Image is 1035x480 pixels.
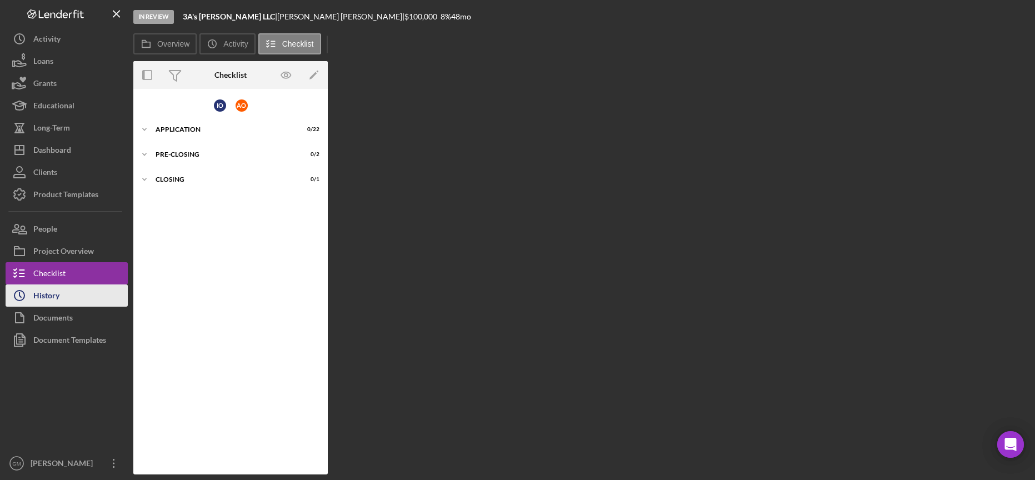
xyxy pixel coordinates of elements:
button: Educational [6,94,128,117]
div: Checklist [33,262,66,287]
div: Pre-Closing [156,151,292,158]
div: [PERSON_NAME] [28,452,100,477]
div: Open Intercom Messenger [997,431,1024,458]
div: In Review [133,10,174,24]
div: Grants [33,72,57,97]
div: Educational [33,94,74,119]
button: Checklist [258,33,321,54]
button: Checklist [6,262,128,284]
div: Project Overview [33,240,94,265]
div: 0 / 2 [299,151,319,158]
label: Activity [223,39,248,48]
div: Closing [156,176,292,183]
div: 48 mo [451,12,471,21]
button: Loans [6,50,128,72]
div: Document Templates [33,329,106,354]
button: Grants [6,72,128,94]
div: Long-Term [33,117,70,142]
div: Checklist [214,71,247,79]
button: Documents [6,307,128,329]
div: [PERSON_NAME] [PERSON_NAME] | [277,12,404,21]
button: Product Templates [6,183,128,206]
label: Checklist [282,39,314,48]
div: I O [214,99,226,112]
button: Overview [133,33,197,54]
div: Documents [33,307,73,332]
button: GM[PERSON_NAME] [6,452,128,474]
div: A O [236,99,248,112]
button: Long-Term [6,117,128,139]
text: GM [12,461,21,467]
div: 8 % [441,12,451,21]
div: 0 / 22 [299,126,319,133]
div: | [183,12,277,21]
div: History [33,284,59,309]
button: Document Templates [6,329,128,351]
button: Project Overview [6,240,128,262]
div: 0 / 1 [299,176,319,183]
button: People [6,218,128,240]
label: Overview [157,39,189,48]
div: Activity [33,28,61,53]
button: Activity [199,33,255,54]
button: Activity [6,28,128,50]
div: Application [156,126,292,133]
div: Product Templates [33,183,98,208]
button: Dashboard [6,139,128,161]
span: $100,000 [404,12,437,21]
button: Clients [6,161,128,183]
b: 3A's [PERSON_NAME] LLC [183,12,275,21]
div: Dashboard [33,139,71,164]
button: History [6,284,128,307]
div: Clients [33,161,57,186]
div: People [33,218,57,243]
div: Loans [33,50,53,75]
